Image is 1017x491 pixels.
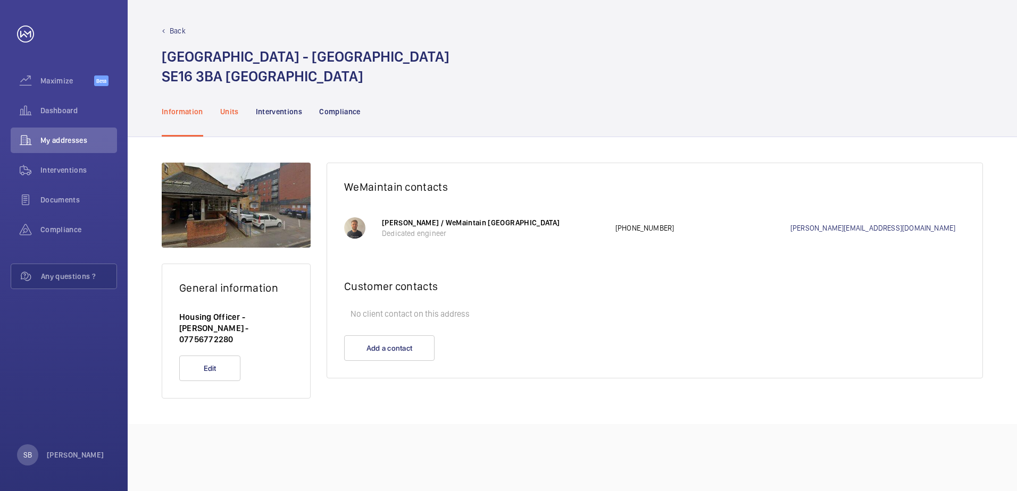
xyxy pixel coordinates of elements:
[40,194,117,205] span: Documents
[615,223,790,233] p: [PHONE_NUMBER]
[344,303,965,325] p: No client contact on this address
[256,106,303,117] p: Interventions
[162,106,203,117] p: Information
[319,106,361,117] p: Compliance
[40,224,117,235] span: Compliance
[179,281,293,294] h2: General information
[344,180,965,193] h2: WeMaintain contacts
[94,75,109,86] span: Beta
[170,26,186,36] p: Back
[40,165,117,175] span: Interventions
[790,223,965,233] a: [PERSON_NAME][EMAIL_ADDRESS][DOMAIN_NAME]
[40,105,117,116] span: Dashboard
[179,311,293,345] p: Housing Officer - [PERSON_NAME] - 07756772280
[179,355,240,381] button: Edit
[41,271,116,282] span: Any questions ?
[162,47,449,86] h1: [GEOGRAPHIC_DATA] - [GEOGRAPHIC_DATA] SE16 3BA [GEOGRAPHIC_DATA]
[344,280,965,293] h2: Customer contacts
[23,450,32,460] p: SB
[382,217,605,228] p: [PERSON_NAME] / WeMaintain [GEOGRAPHIC_DATA]
[220,106,239,117] p: Units
[40,135,117,146] span: My addresses
[382,228,605,239] p: Dedicated engineer
[344,335,435,361] button: Add a contact
[47,450,104,460] p: [PERSON_NAME]
[40,75,94,86] span: Maximize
